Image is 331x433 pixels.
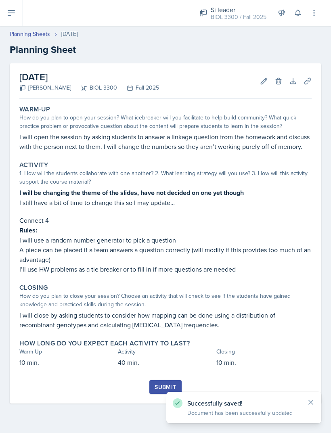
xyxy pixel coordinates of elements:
[211,5,266,15] div: Si leader
[211,13,266,21] div: BIOL 3300 / Fall 2025
[19,358,115,367] p: 10 min.
[19,215,312,225] p: Connect 4
[19,235,312,245] p: I will use a random number generator to pick a question
[19,113,312,130] div: How do you plan to open your session? What icebreaker will you facilitate to help build community...
[10,42,321,57] h2: Planning Sheet
[19,339,190,347] label: How long do you expect each activity to last?
[19,198,312,207] p: I still have a bit of time to change this so I may update…
[117,84,159,92] div: Fall 2025
[19,84,71,92] div: [PERSON_NAME]
[19,188,244,197] strong: I will be changing the theme of the slides, have not decided on one yet though
[118,347,213,356] div: Activity
[19,245,312,264] p: A piece can be placed if a team answers a question correctly (will modify if this provides too mu...
[187,399,300,407] p: Successfully saved!
[19,132,312,151] p: I will open the session by asking students to answer a linkage question from the homework and dis...
[19,347,115,356] div: Warm-Up
[216,358,312,367] p: 10 min.
[19,161,48,169] label: Activity
[19,226,37,235] strong: Rules:
[71,84,117,92] div: BIOL 3300
[19,284,48,292] label: Closing
[61,30,78,38] div: [DATE]
[155,384,176,390] div: Submit
[19,292,312,309] div: How do you plan to close your session? Choose an activity that will check to see if the students ...
[19,310,312,330] p: I will close by asking students to consider how mapping can be done using a distribution of recom...
[187,409,300,417] p: Document has been successfully updated
[19,169,312,186] div: 1. How will the students collaborate with one another? 2. What learning strategy will you use? 3....
[118,358,213,367] p: 40 min.
[10,30,50,38] a: Planning Sheets
[19,105,50,113] label: Warm-Up
[149,380,181,394] button: Submit
[216,347,312,356] div: Closing
[19,264,312,274] p: I’ll use HW problems as a tie breaker or to fill in if more questions are needed
[19,70,159,84] h2: [DATE]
